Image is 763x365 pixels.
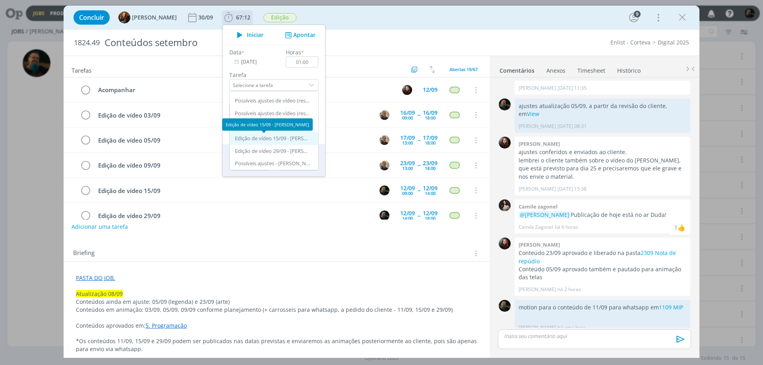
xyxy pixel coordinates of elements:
[229,71,318,79] label: Tarefa
[577,63,606,75] a: Timesheet
[229,56,279,68] input: Data
[519,140,560,147] b: [PERSON_NAME]
[520,211,569,218] span: @[PERSON_NAME]
[425,216,436,220] div: 18:00
[380,110,389,120] img: R
[132,15,177,20] span: [PERSON_NAME]
[519,249,686,265] p: Conteúdo 23/09 aprovado e liberado na pasta
[418,187,420,193] span: --
[558,85,587,92] span: [DATE] 11:35
[235,148,310,154] div: Edição de vídeo 29/09 - [PERSON_NAME]
[283,31,316,39] button: Apontar
[402,85,412,95] img: E
[519,241,560,248] b: [PERSON_NAME]
[263,13,296,22] span: Edição
[76,337,477,353] p: *Os conteúdos 11/09, 15/09 e 29/09 podem ser publicados nas datas previstas e enviaremos as anima...
[402,166,413,170] div: 13:00
[95,110,372,120] div: Edição de vídeo 03/09
[558,123,587,130] span: [DATE] 08:31
[519,211,686,219] p: Publicação de hoje está no ar Duda!
[222,118,313,131] div: Edição de vídeo 15/09 - [PERSON_NAME]
[418,137,420,143] span: --
[402,141,413,145] div: 13:00
[519,102,686,118] p: ajustes atualização 05/09, a partir da revisão do cliente, em
[235,135,310,142] div: Edição de vídeo 15/09 - [PERSON_NAME]
[519,156,686,181] p: lembrei o cliente também sobre o vídeo do [PERSON_NAME], que está previsto para dia 25 e precisar...
[499,98,511,110] img: M
[558,286,581,293] span: há 2 horas
[634,11,641,17] div: 9
[519,286,556,293] p: [PERSON_NAME]
[378,109,390,121] button: R
[76,274,115,282] a: PASTA DO JOB.
[519,303,686,311] p: motion para o conteúdo de 11/09 para whatsapp em
[263,13,297,23] button: Edição
[95,85,395,95] div: Acompanhar
[232,29,264,41] button: Iniciar
[95,160,372,170] div: Edição de vídeo 09/09
[380,160,389,170] img: R
[425,166,436,170] div: 18:00
[198,15,215,20] div: 30/09
[425,191,436,195] div: 14:00
[423,160,438,166] div: 23/09
[229,144,271,157] th: Realizado
[519,123,556,130] p: [PERSON_NAME]
[430,66,435,73] img: arrow-down-up.svg
[423,211,438,216] div: 12/09
[95,186,372,196] div: Edição de vídeo 15/09
[659,303,683,311] a: 1109 MIP
[401,84,413,96] button: E
[423,185,438,191] div: 12/09
[418,162,420,168] span: --
[678,223,686,232] div: Eduarda Pereira
[449,66,478,72] span: Abertas 19/67
[402,116,413,120] div: 09:00
[425,116,436,120] div: 18:00
[519,148,686,156] p: ajustes conferidos e enviados ao cliente.
[236,14,250,21] span: 67:12
[499,63,535,75] a: Comentários
[118,12,130,23] img: T
[101,33,430,52] div: Conteúdos setembro
[402,216,413,220] div: 14:00
[74,39,100,47] span: 1824.49
[73,248,95,259] span: Briefing
[247,32,263,38] span: Iniciar
[71,220,128,234] button: Adicionar uma tarefa
[229,48,242,56] label: Data
[400,110,415,116] div: 16/09
[519,85,556,92] p: [PERSON_NAME]
[95,211,372,221] div: Edição de vídeo 29/09
[658,39,689,46] a: Digital 2025
[558,324,586,331] span: há uma hora
[610,39,651,46] a: Enlist - Corteva
[418,213,420,218] span: --
[235,98,310,104] div: Possíveis ajustes de vídeo (reserva) - [PERSON_NAME]
[76,306,477,314] p: Conteúdos em animação: 03/09, 05/09, 09/09 conforme planejamento (+ carrosseis para whatsapp, a p...
[499,137,511,149] img: E
[235,110,310,117] div: Possíveis ajustes de vídeo (reserva) - [PERSON_NAME]
[380,211,389,220] img: M
[425,141,436,145] div: 18:00
[402,191,413,195] div: 09:00
[519,249,676,265] a: 2309 Nota de repúdio
[627,11,640,24] button: 9
[423,110,438,116] div: 16/09
[527,110,539,118] a: View
[400,135,415,141] div: 17/09
[95,135,372,145] div: Edição de vídeo 05/09
[400,211,415,216] div: 12/09
[519,224,553,231] p: Camile Zagonel
[76,290,123,297] span: Atualização 08/09
[76,298,477,306] p: Conteúdos ainda em ajuste: 05/09 (legenda) e 23/09 (arte)
[145,322,187,329] a: 5. Programação
[546,67,565,75] div: Anexos
[499,300,511,312] img: M
[378,159,390,171] button: R
[380,135,389,145] img: R
[423,135,438,141] div: 17/09
[64,6,699,358] div: dialog
[423,87,438,93] div: 12/09
[555,224,578,231] span: há 6 horas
